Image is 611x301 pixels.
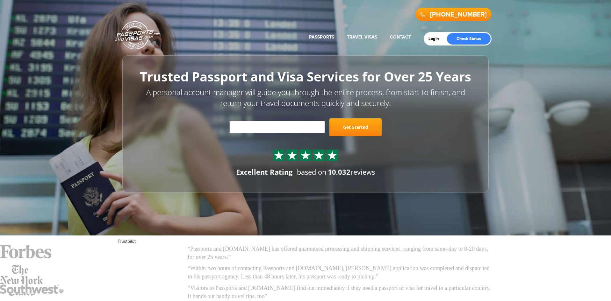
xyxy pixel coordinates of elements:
[188,284,493,300] p: “Visitors to Passports and [DOMAIN_NAME] find out immediately if they need a passport or visa for...
[309,34,334,40] a: Passports
[390,34,411,40] a: Contact
[274,150,284,160] img: Sprite St
[188,264,493,281] p: “Within two hours of contacting Passports and [DOMAIN_NAME], [PERSON_NAME] application was comple...
[188,245,493,261] p: “Passports and [DOMAIN_NAME] has offered guaranteed processing and shipping services, ranging fro...
[329,118,382,136] a: Get Started
[115,21,160,50] a: Passports & [DOMAIN_NAME]
[137,87,474,109] p: A personal account manager will guide you through the entire process, from start to finish, and r...
[301,150,310,160] img: Sprite St
[287,150,297,160] img: Sprite St
[328,167,350,177] strong: 10,032
[328,167,375,177] span: reviews
[327,150,337,160] img: Sprite St
[447,33,491,45] a: Check Status
[118,239,136,244] a: Trustpilot
[314,150,324,160] img: Sprite St
[430,11,487,18] a: [PHONE_NUMBER]
[297,167,327,177] span: based on
[137,70,474,84] h1: Trusted Passport and Visa Services for Over 25 Years
[236,167,292,177] div: Excellent Rating
[428,36,443,41] a: Login
[347,34,377,40] a: Travel Visas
